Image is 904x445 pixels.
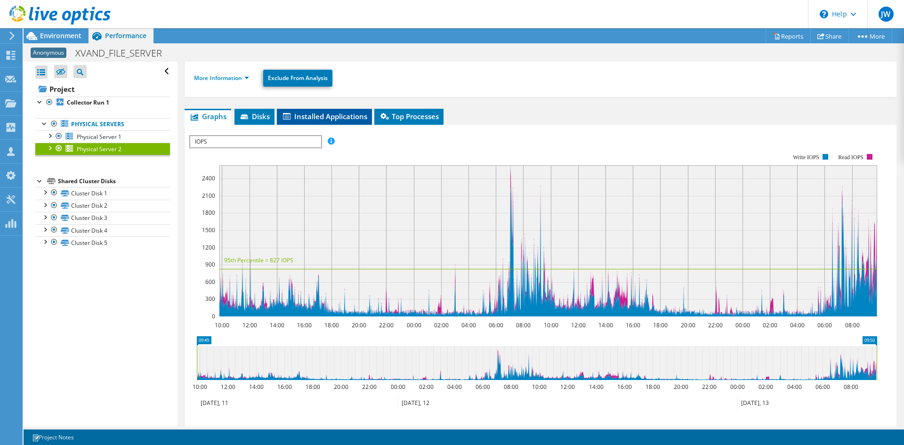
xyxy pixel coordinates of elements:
text: 08:00 [845,321,860,329]
span: JW [879,7,894,22]
span: Anonymous [31,48,66,58]
span: Top Processes [379,112,439,121]
text: 18:00 [646,383,660,391]
text: 14:00 [249,383,264,391]
text: 1800 [202,209,215,217]
text: 08:00 [844,383,858,391]
text: Read IOPS [839,154,864,161]
text: 00:00 [391,383,405,391]
text: 22:00 [379,321,394,329]
text: 22:00 [708,321,723,329]
a: Reports [766,29,811,43]
b: Collector Run 1 [67,98,109,106]
text: 20:00 [681,321,695,329]
text: 10:00 [193,383,207,391]
text: 04:00 [461,321,476,329]
text: 20:00 [334,383,348,391]
text: 00:00 [735,321,750,329]
text: 16:00 [617,383,632,391]
text: 12:00 [242,321,257,329]
a: Cluster Disk 5 [35,236,170,249]
text: 00:00 [730,383,745,391]
text: 22:00 [702,383,717,391]
text: 14:00 [589,383,604,391]
text: 06:00 [476,383,490,391]
span: Environment [40,31,81,40]
text: 600 [205,278,215,286]
span: IOPS [190,136,321,147]
a: Cluster Disk 3 [35,212,170,224]
a: Cluster Disk 4 [35,224,170,236]
text: 00:00 [407,321,421,329]
text: 18:00 [324,321,339,329]
div: Shared Cluster Disks [58,176,170,187]
text: Write IOPS [793,154,819,161]
text: 20:00 [352,321,366,329]
svg: \n [820,10,828,18]
a: More Information [194,74,249,82]
h1: XVAND_FILE_SERVER [71,48,177,58]
text: 2400 [202,174,215,182]
a: Project [35,81,170,97]
text: 12:00 [560,383,575,391]
text: 12:00 [221,383,235,391]
text: 08:00 [516,321,531,329]
text: 16:00 [297,321,312,329]
text: 1500 [202,226,215,234]
text: 02:00 [759,383,773,391]
span: Physical Server 2 [77,145,121,153]
text: 900 [205,260,215,268]
text: 1200 [202,243,215,251]
text: 14:00 [598,321,613,329]
text: 02:00 [419,383,434,391]
text: 06:00 [489,321,503,329]
a: Collector Run 1 [35,97,170,109]
text: 04:00 [787,383,802,391]
text: 04:00 [790,321,805,329]
a: Share [810,29,849,43]
a: More [848,29,892,43]
text: 04:00 [447,383,462,391]
text: 10:00 [544,321,558,329]
text: 95th Percentile = 827 IOPS [224,256,293,264]
text: 16:00 [277,383,292,391]
text: 06:00 [815,383,830,391]
a: Cluster Disk 1 [35,187,170,199]
a: Physical Servers [35,118,170,130]
text: 0 [212,312,215,320]
span: Performance [105,31,146,40]
a: Physical Server 1 [35,130,170,143]
text: 16:00 [626,321,640,329]
span: Installed Applications [282,112,367,121]
text: 18:00 [653,321,668,329]
text: 02:00 [434,321,449,329]
text: 12:00 [571,321,586,329]
text: 18:00 [306,383,320,391]
span: Graphs [189,112,226,121]
span: Disks [239,112,270,121]
a: Physical Server 2 [35,143,170,155]
text: 22:00 [362,383,377,391]
a: Cluster Disk 2 [35,200,170,212]
a: Exclude From Analysis [263,70,332,87]
text: 300 [205,295,215,303]
text: 20:00 [674,383,688,391]
text: 14:00 [270,321,284,329]
text: 06:00 [817,321,832,329]
text: 10:00 [215,321,229,329]
text: 02:00 [763,321,777,329]
span: Physical Server 1 [77,133,121,141]
text: 08:00 [504,383,518,391]
text: 10:00 [532,383,547,391]
a: Project Notes [25,431,81,443]
text: 2100 [202,192,215,200]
